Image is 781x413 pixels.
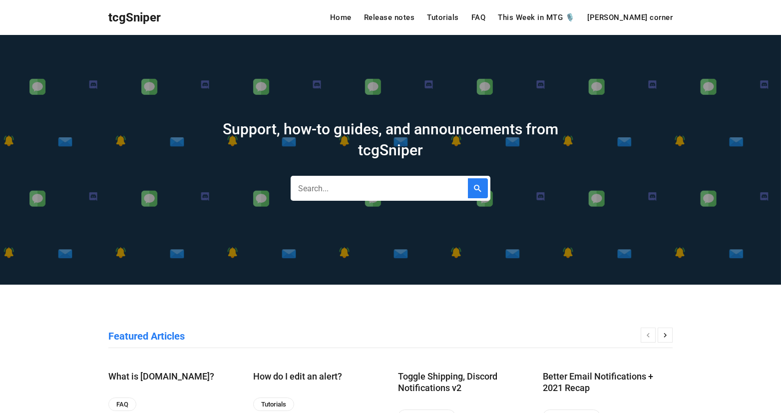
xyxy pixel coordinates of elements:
a: Better Email Notifications + 2021 Recap [543,371,673,394]
a: tcgSniper [108,7,161,28]
a: FAQ [471,14,486,21]
a: Home [330,14,352,21]
a: Release notes [364,14,415,21]
a: Tutorials [253,398,294,411]
a: Toggle Shipping, Discord Notifications v2 [398,371,528,394]
input: Search... [291,176,490,201]
a: FAQ [108,398,136,411]
span: tcgSniper [108,10,161,24]
a: What is [DOMAIN_NAME]? [108,371,238,382]
a: This Week in MTG 🎙️ [498,14,575,21]
div: Support, how-to guides, and announcements from tcgSniper [203,119,578,161]
a: Tutorials [427,14,459,21]
a: How do I edit an alert? [253,371,383,382]
a: [PERSON_NAME] corner [587,14,673,21]
h2: Featured Articles [108,330,185,343]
